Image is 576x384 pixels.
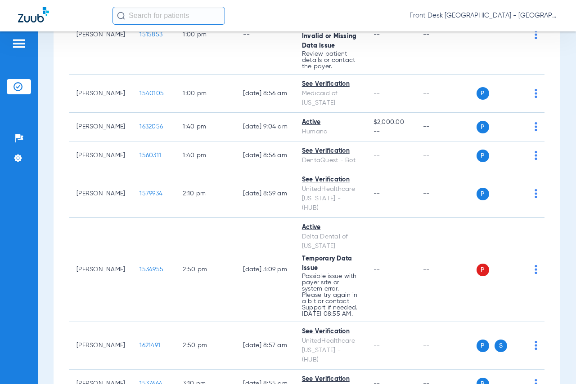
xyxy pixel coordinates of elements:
[416,113,477,141] td: --
[477,87,489,100] span: P
[302,223,359,232] div: Active
[175,218,236,322] td: 2:50 PM
[69,141,132,170] td: [PERSON_NAME]
[302,51,359,70] p: Review patient details or contact the payer.
[236,170,295,218] td: [DATE] 8:59 AM
[373,118,409,127] span: $2,000.00
[302,232,359,251] div: Delta Dental of [US_STATE]
[302,375,359,384] div: See Verification
[477,150,489,162] span: P
[373,127,409,137] span: --
[302,327,359,336] div: See Verification
[12,38,26,49] img: hamburger-icon
[535,30,537,39] img: group-dot-blue.svg
[175,322,236,370] td: 2:50 PM
[416,75,477,113] td: --
[236,141,295,170] td: [DATE] 8:56 AM
[69,322,132,370] td: [PERSON_NAME]
[236,75,295,113] td: [DATE] 8:56 AM
[477,121,489,133] span: P
[175,141,236,170] td: 1:40 PM
[139,90,164,97] span: 1540105
[373,190,380,197] span: --
[175,113,236,141] td: 1:40 PM
[535,151,537,160] img: group-dot-blue.svg
[302,127,359,137] div: Humana
[477,340,489,352] span: P
[416,218,477,322] td: --
[175,75,236,113] td: 1:00 PM
[373,342,380,349] span: --
[302,118,359,127] div: Active
[535,89,537,98] img: group-dot-blue.svg
[18,7,49,22] img: Zuub Logo
[139,266,163,273] span: 1534955
[416,322,477,370] td: --
[139,31,162,38] span: 1515853
[373,90,380,97] span: --
[302,156,359,165] div: DentaQuest - Bot
[69,170,132,218] td: [PERSON_NAME]
[175,170,236,218] td: 2:10 PM
[302,336,359,365] div: UnitedHealthcare [US_STATE] - (HUB)
[535,122,537,131] img: group-dot-blue.svg
[236,218,295,322] td: [DATE] 3:09 PM
[416,141,477,170] td: --
[531,341,576,384] iframe: Chat Widget
[477,264,489,276] span: P
[302,79,359,89] div: See Verification
[139,152,161,159] span: 1560311
[535,189,537,198] img: group-dot-blue.svg
[477,188,489,200] span: P
[373,152,380,159] span: --
[302,175,359,185] div: See Verification
[373,266,380,273] span: --
[112,7,225,25] input: Search for patients
[302,273,359,317] p: Possible issue with payer site or system error. Please try again in a bit or contact Support if n...
[139,190,162,197] span: 1579934
[416,170,477,218] td: --
[302,33,357,49] span: Invalid or Missing Data Issue
[409,11,558,20] span: Front Desk [GEOGRAPHIC_DATA] - [GEOGRAPHIC_DATA] | My Community Dental Centers
[69,113,132,141] td: [PERSON_NAME]
[302,89,359,108] div: Medicaid of [US_STATE]
[495,340,507,352] span: S
[302,256,352,271] span: Temporary Data Issue
[236,113,295,141] td: [DATE] 9:04 AM
[69,75,132,113] td: [PERSON_NAME]
[236,322,295,370] td: [DATE] 8:57 AM
[302,146,359,156] div: See Verification
[373,31,380,38] span: --
[535,265,537,274] img: group-dot-blue.svg
[69,218,132,322] td: [PERSON_NAME]
[139,124,163,130] span: 1632056
[139,342,160,349] span: 1621491
[117,12,125,20] img: Search Icon
[302,185,359,213] div: UnitedHealthcare [US_STATE] - (HUB)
